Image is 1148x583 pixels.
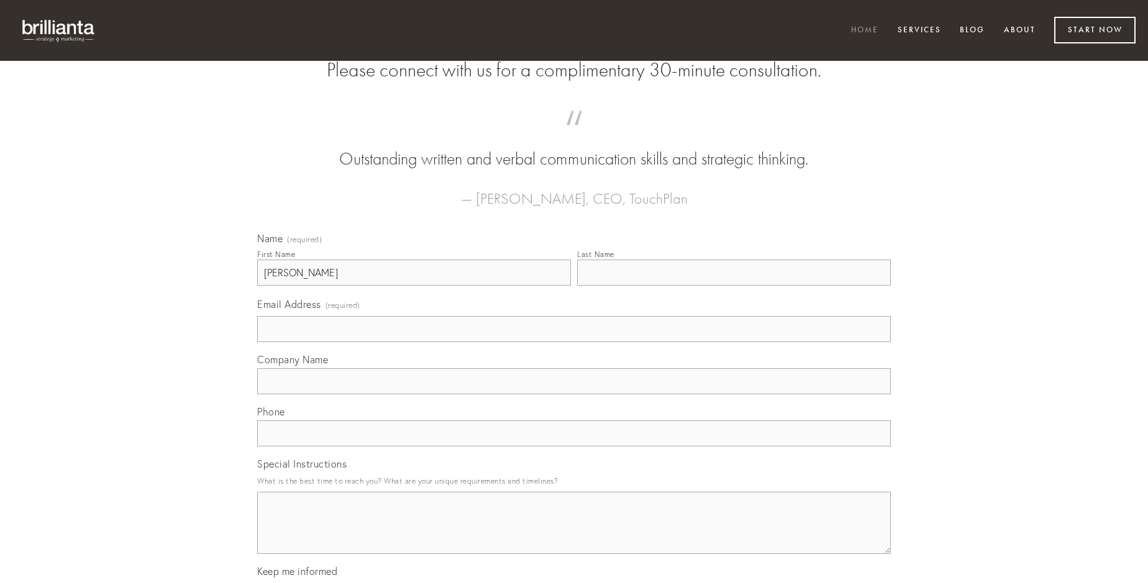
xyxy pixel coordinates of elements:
span: Phone [257,405,285,418]
h2: Please connect with us for a complimentary 30-minute consultation. [257,58,891,82]
p: What is the best time to reach you? What are your unique requirements and timelines? [257,472,891,489]
figcaption: — [PERSON_NAME], CEO, TouchPlan [277,171,871,211]
span: Email Address [257,298,321,310]
div: Last Name [577,250,614,259]
a: Home [843,20,886,41]
span: “ [277,123,871,147]
span: Special Instructions [257,458,347,470]
a: Services [890,20,949,41]
span: Name [257,232,283,245]
blockquote: Outstanding written and verbal communication skills and strategic thinking. [277,123,871,171]
span: Company Name [257,353,328,366]
span: (required) [326,297,360,314]
a: Blog [952,20,993,41]
span: Keep me informed [257,565,337,577]
a: About [996,20,1044,41]
img: brillianta - research, strategy, marketing [12,12,106,48]
div: First Name [257,250,295,259]
a: Start Now [1054,17,1136,43]
span: (required) [287,236,322,243]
